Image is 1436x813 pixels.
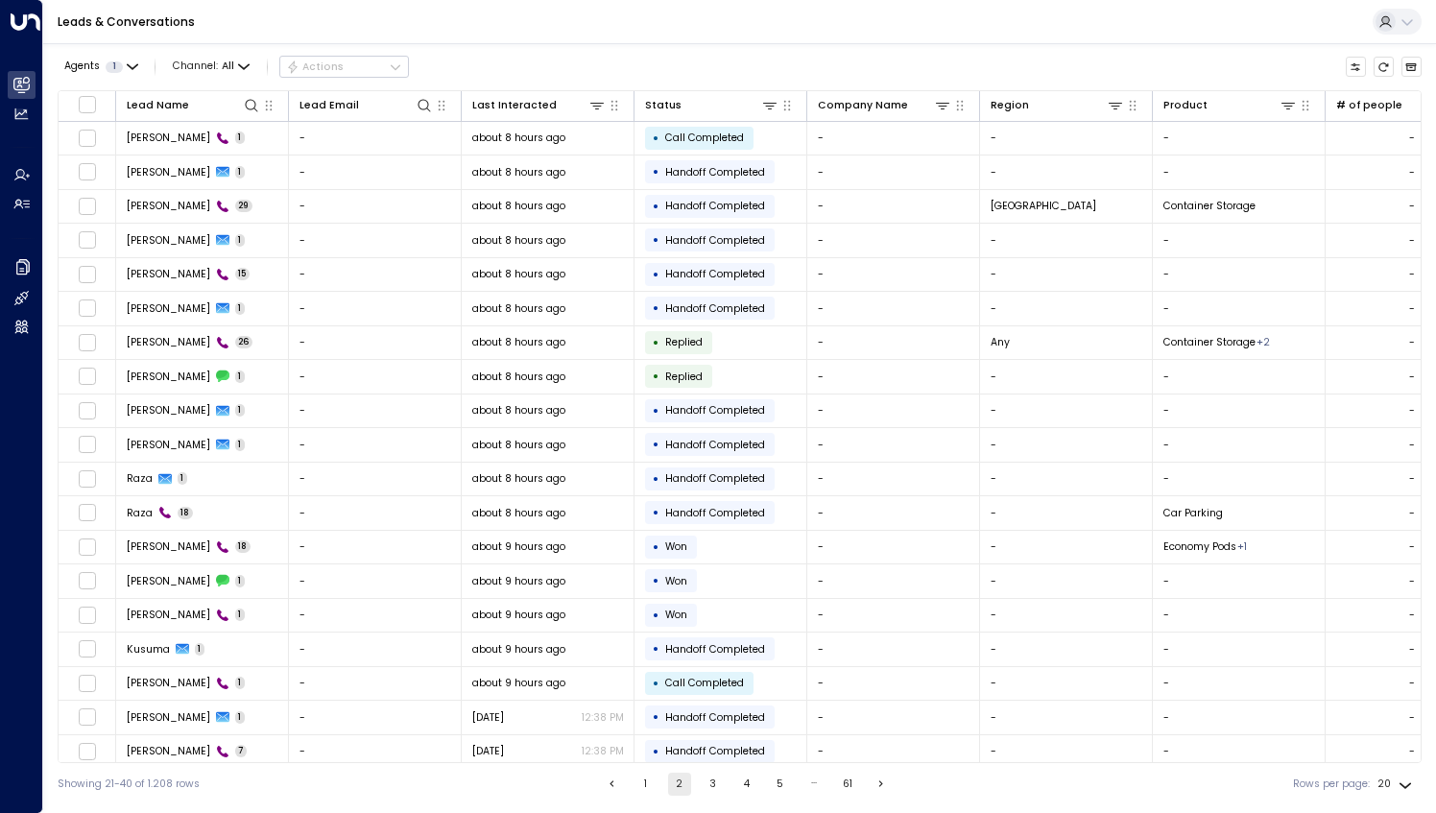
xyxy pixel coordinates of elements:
[980,463,1153,496] td: -
[472,744,504,758] span: Aug 18, 2025
[807,122,980,155] td: -
[1409,710,1415,725] div: -
[235,302,246,315] span: 1
[289,735,462,769] td: -
[472,438,565,452] span: about 8 hours ago
[645,96,779,114] div: Status
[78,299,96,318] span: Toggle select row
[653,568,659,593] div: •
[836,773,859,796] button: Go to page 61
[235,711,246,724] span: 1
[1153,633,1326,666] td: -
[472,471,565,486] span: about 8 hours ago
[665,539,687,554] span: Won
[127,506,153,520] span: Raza
[991,199,1096,213] span: Northampton
[980,155,1153,189] td: -
[980,122,1153,155] td: -
[235,609,246,621] span: 1
[1409,335,1415,349] div: -
[980,667,1153,701] td: -
[78,333,96,351] span: Toggle select row
[807,360,980,394] td: -
[665,370,703,384] span: Replied
[127,438,210,452] span: Alan
[178,472,188,485] span: 1
[807,190,980,224] td: -
[665,676,744,690] span: Call Completed
[601,773,624,796] button: Go to previous page
[1153,463,1326,496] td: -
[127,676,210,690] span: Karim Nasser
[653,705,659,729] div: •
[1153,428,1326,462] td: -
[1409,438,1415,452] div: -
[78,606,96,624] span: Toggle select row
[289,701,462,734] td: -
[653,636,659,661] div: •
[78,436,96,454] span: Toggle select row
[127,233,210,248] span: Teresa Chacko
[980,701,1153,734] td: -
[127,131,210,145] span: Alan Howard
[665,199,765,213] span: Handoff Completed
[1293,777,1370,792] label: Rows per page:
[78,742,96,760] span: Toggle select row
[1409,471,1415,486] div: -
[818,96,952,114] div: Company Name
[235,677,246,689] span: 1
[127,471,153,486] span: Raza
[235,745,248,757] span: 7
[665,608,687,622] span: Won
[1409,676,1415,690] div: -
[472,642,565,657] span: about 9 hours ago
[472,96,607,114] div: Last Interacted
[289,258,462,292] td: -
[289,155,462,189] td: -
[289,599,462,633] td: -
[235,234,246,247] span: 1
[127,267,210,281] span: Teresa Chacko
[289,224,462,257] td: -
[668,773,691,796] button: page 2
[1153,599,1326,633] td: -
[582,744,624,758] p: 12:38 PM
[472,370,565,384] span: about 8 hours ago
[1409,199,1415,213] div: -
[1153,667,1326,701] td: -
[289,428,462,462] td: -
[653,126,659,151] div: •
[807,326,980,360] td: -
[58,13,195,30] a: Leads & Conversations
[653,159,659,184] div: •
[991,96,1125,114] div: Region
[127,97,189,114] div: Lead Name
[991,97,1029,114] div: Region
[653,466,659,491] div: •
[665,335,703,349] span: Replied
[106,61,123,73] span: 1
[807,735,980,769] td: -
[127,642,170,657] span: Kusuma
[299,97,359,114] div: Lead Email
[980,564,1153,598] td: -
[665,744,765,758] span: Handoff Completed
[665,506,765,520] span: Handoff Completed
[665,710,765,725] span: Handoff Completed
[58,57,143,77] button: Agents1
[980,735,1153,769] td: -
[472,335,565,349] span: about 8 hours ago
[665,403,765,418] span: Handoff Completed
[665,131,744,145] span: Call Completed
[127,539,210,554] span: Kusuma Sheenie Watson
[1163,539,1236,554] span: Economy Pods
[807,701,980,734] td: -
[653,603,659,628] div: •
[645,97,682,114] div: Status
[870,773,893,796] button: Go to next page
[78,231,96,250] span: Toggle select row
[665,642,765,657] span: Handoff Completed
[127,370,210,384] span: Akshat Ginnare
[980,292,1153,325] td: -
[167,57,255,77] button: Channel:All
